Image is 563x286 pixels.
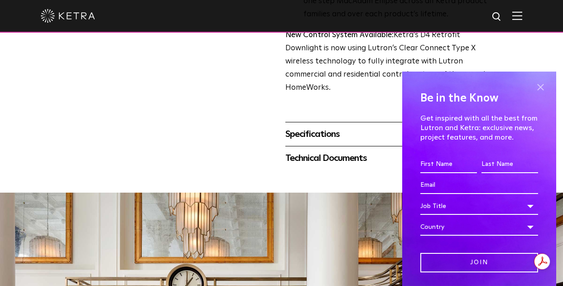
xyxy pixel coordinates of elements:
[481,156,538,173] input: Last Name
[420,218,538,236] div: Country
[491,11,503,23] img: search icon
[420,253,538,272] input: Join
[420,156,477,173] input: First Name
[285,151,491,165] div: Technical Documents
[420,114,538,142] p: Get inspired with all the best from Lutron and Ketra: exclusive news, project features, and more.
[285,29,491,94] p: Ketra’s D4 Retrofit Downlight is now using Lutron’s Clear Connect Type X wireless technology to f...
[420,90,538,107] h4: Be in the Know
[285,31,394,39] strong: New Control System Available:
[420,177,538,194] input: Email
[285,127,491,141] div: Specifications
[512,11,522,20] img: Hamburger%20Nav.svg
[420,198,538,215] div: Job Title
[41,9,95,23] img: ketra-logo-2019-white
